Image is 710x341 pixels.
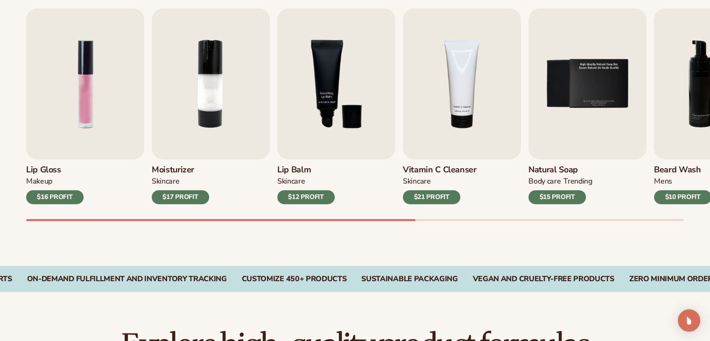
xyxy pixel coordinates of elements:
[242,275,347,284] div: CUSTOMIZE 450+ PRODUCTS
[152,165,209,175] h3: Moisturizer
[26,177,52,186] div: MAKEUP
[152,190,209,204] div: $17 PROFIT
[678,309,700,332] div: Open Intercom Messenger
[361,275,457,284] div: SUSTAINABLE PACKAGING
[528,8,647,204] a: 5 / 9
[152,8,270,204] a: 2 / 9
[403,8,521,204] a: 4 / 9
[403,190,460,204] div: $21 PROFIT
[528,190,586,204] div: $15 PROFIT
[528,177,561,186] div: BODY Care
[26,8,144,204] a: 1 / 9
[473,275,614,284] div: VEGAN AND CRUELTY-FREE PRODUCTS
[26,190,84,204] div: $16 PROFIT
[654,177,672,186] div: mens
[277,177,305,186] div: SKINCARE
[277,8,395,204] a: 3 / 9
[528,165,592,175] h3: Natural Soap
[26,165,84,175] h3: Lip Gloss
[277,165,335,175] h3: Lip Balm
[277,190,335,204] div: $12 PROFIT
[563,177,592,186] div: TRENDING
[27,275,227,284] div: On-Demand Fulfillment and Inventory Tracking
[152,177,179,186] div: SKINCARE
[403,165,477,175] h3: Vitamin C Cleanser
[403,177,430,186] div: Skincare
